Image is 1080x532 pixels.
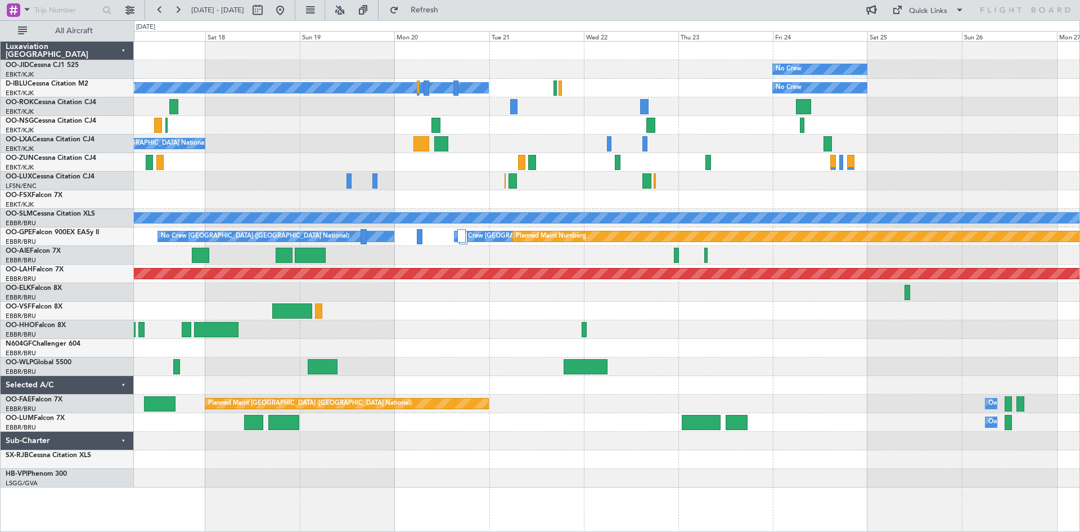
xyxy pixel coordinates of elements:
[776,79,802,96] div: No Crew
[6,126,34,135] a: EBKT/KJK
[6,248,61,254] a: OO-AIEFalcon 7X
[6,423,36,432] a: EBBR/BRU
[516,228,586,245] div: Planned Maint Nurnberg
[6,452,91,459] a: SX-RJBCessna Citation XLS
[6,396,62,403] a: OO-FAEFalcon 7X
[6,211,95,217] a: OO-SLMCessna Citation XLS
[776,61,802,78] div: No Crew
[6,303,31,310] span: OO-VSF
[6,211,33,217] span: OO-SLM
[6,341,32,347] span: N604GF
[6,173,32,180] span: OO-LUX
[208,395,412,412] div: Planned Maint [GEOGRAPHIC_DATA] ([GEOGRAPHIC_DATA] National)
[6,99,96,106] a: OO-ROKCessna Citation CJ4
[886,1,970,19] button: Quick Links
[6,173,94,180] a: OO-LUXCessna Citation CJ4
[394,31,489,41] div: Mon 20
[6,219,36,227] a: EBBR/BRU
[6,229,32,236] span: OO-GPE
[6,322,35,329] span: OO-HHO
[867,31,962,41] div: Sat 25
[6,192,31,199] span: OO-FSX
[6,238,36,246] a: EBBR/BRU
[6,200,34,209] a: EBKT/KJK
[6,62,79,69] a: OO-JIDCessna CJ1 525
[6,81,88,87] a: D-IBLUCessna Citation M2
[6,471,28,477] span: HB-VPI
[29,27,119,35] span: All Aircraft
[6,256,36,265] a: EBBR/BRU
[6,275,36,283] a: EBBR/BRU
[12,22,122,40] button: All Aircraft
[6,118,96,124] a: OO-NSGCessna Citation CJ4
[6,62,29,69] span: OO-JID
[6,89,34,97] a: EBKT/KJK
[584,31,678,41] div: Wed 22
[6,266,33,273] span: OO-LAH
[6,136,94,143] a: OO-LXACessna Citation CJ4
[678,31,773,41] div: Thu 23
[6,155,34,162] span: OO-ZUN
[6,479,38,488] a: LSGG/GVA
[6,81,28,87] span: D-IBLU
[6,182,37,190] a: LFSN/ENC
[6,229,99,236] a: OO-GPEFalcon 900EX EASy II
[6,330,36,339] a: EBBR/BRU
[6,322,66,329] a: OO-HHOFalcon 8X
[6,70,34,79] a: EBKT/KJK
[6,368,36,376] a: EBBR/BRU
[6,248,30,254] span: OO-AIE
[6,396,31,403] span: OO-FAE
[6,285,31,292] span: OO-ELK
[6,293,36,302] a: EBBR/BRU
[6,163,34,172] a: EBKT/KJK
[6,118,34,124] span: OO-NSG
[6,312,36,320] a: EBBR/BRU
[988,395,1065,412] div: Owner Melsbroek Air Base
[6,145,34,153] a: EBKT/KJK
[6,155,96,162] a: OO-ZUNCessna Citation CJ4
[6,266,64,273] a: OO-LAHFalcon 7X
[401,6,448,14] span: Refresh
[6,285,62,292] a: OO-ELKFalcon 8X
[300,31,394,41] div: Sun 19
[6,108,34,116] a: EBKT/KJK
[6,405,36,413] a: EBBR/BRU
[6,359,33,366] span: OO-WLP
[6,471,67,477] a: HB-VPIPhenom 300
[6,192,62,199] a: OO-FSXFalcon 7X
[6,349,36,357] a: EBBR/BRU
[489,31,584,41] div: Tue 21
[6,415,65,422] a: OO-LUMFalcon 7X
[962,31,1056,41] div: Sun 26
[988,414,1065,431] div: Owner Melsbroek Air Base
[111,31,205,41] div: Fri 17
[909,6,947,17] div: Quick Links
[136,23,155,32] div: [DATE]
[6,99,34,106] span: OO-ROK
[6,341,80,347] a: N604GFChallenger 604
[773,31,867,41] div: Fri 24
[6,415,34,422] span: OO-LUM
[191,5,244,15] span: [DATE] - [DATE]
[161,228,349,245] div: No Crew [GEOGRAPHIC_DATA] ([GEOGRAPHIC_DATA] National)
[6,136,32,143] span: OO-LXA
[6,359,71,366] a: OO-WLPGlobal 5500
[6,452,29,459] span: SX-RJB
[384,1,452,19] button: Refresh
[205,31,300,41] div: Sat 18
[34,2,99,19] input: Trip Number
[6,303,62,310] a: OO-VSFFalcon 8X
